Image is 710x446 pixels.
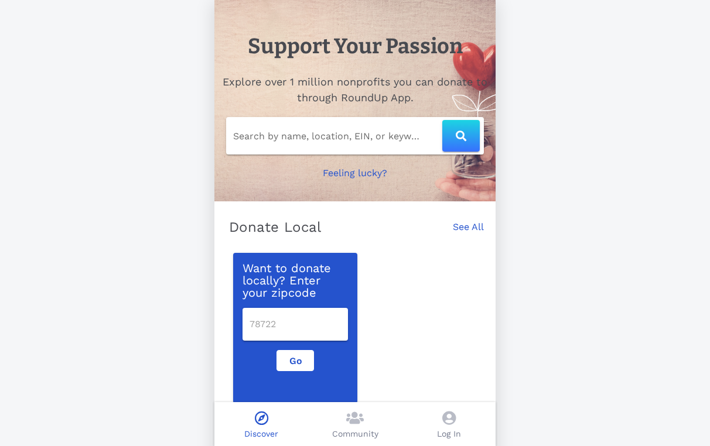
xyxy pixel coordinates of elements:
[243,262,348,299] p: Want to donate locally? Enter your zipcode
[244,428,278,440] p: Discover
[286,355,304,366] span: Go
[453,220,484,246] a: See All
[277,350,314,371] button: Go
[437,428,461,440] p: Log In
[229,218,322,236] p: Donate Local
[248,30,463,62] h1: Support Your Passion
[250,315,341,334] input: 78722
[323,166,387,180] p: Feeling lucky?
[332,428,378,440] p: Community
[221,74,489,105] h2: Explore over 1 million nonprofits you can donate to through RoundUp App.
